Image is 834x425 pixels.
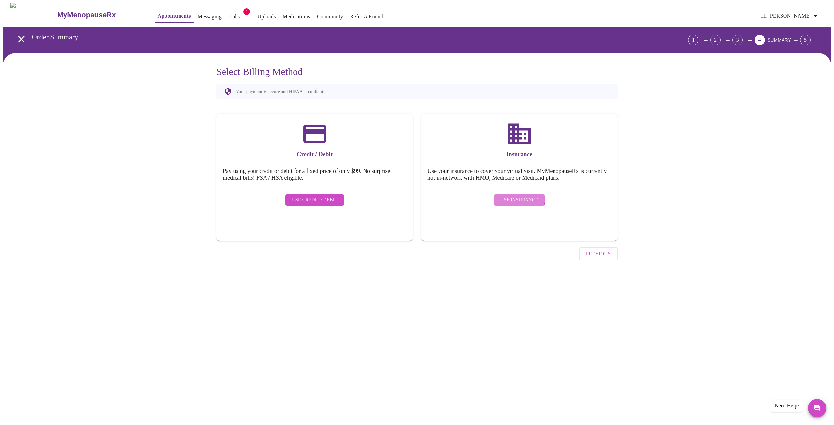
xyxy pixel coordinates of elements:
[12,30,31,49] button: open drawer
[10,3,56,27] img: MyMenopauseRx Logo
[283,12,310,21] a: Medications
[243,8,250,15] span: 1
[688,35,698,45] div: 1
[808,399,826,417] button: Messages
[157,11,191,21] a: Appointments
[732,35,743,45] div: 3
[348,10,386,23] button: Refer a Friend
[224,10,245,23] button: Labs
[285,194,344,206] button: Use Credit / Debit
[223,151,407,158] h3: Credit / Debit
[427,168,611,181] h5: Use your insurance to cover your virtual visit. MyMenopauseRx is currently not in-network with HM...
[314,10,346,23] button: Community
[710,35,721,45] div: 2
[500,196,538,204] span: Use Insurance
[255,10,279,23] button: Uploads
[223,168,407,181] h5: Pay using your credit or debit for a fixed price of only $99. No surprise medical bills! FSA / HS...
[155,9,193,23] button: Appointments
[427,151,611,158] h3: Insurance
[292,196,338,204] span: Use Credit / Debit
[494,194,544,206] button: Use Insurance
[761,11,819,21] span: Hi [PERSON_NAME]
[257,12,276,21] a: Uploads
[56,4,142,26] a: MyMenopauseRx
[195,10,224,23] button: Messaging
[350,12,383,21] a: Refer a Friend
[57,11,116,19] h3: MyMenopauseRx
[771,400,803,412] div: Need Help?
[198,12,222,21] a: Messaging
[216,66,618,77] h3: Select Billing Method
[800,35,811,45] div: 5
[579,247,618,260] button: Previous
[755,35,765,45] div: 4
[759,9,822,22] button: Hi [PERSON_NAME]
[280,10,313,23] button: Medications
[768,37,791,43] span: SUMMARY
[229,12,240,21] a: Labs
[317,12,343,21] a: Community
[586,249,611,258] span: Previous
[236,89,324,94] p: Your payment is secure and HIPAA-compliant.
[32,33,652,41] h3: Order Summary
